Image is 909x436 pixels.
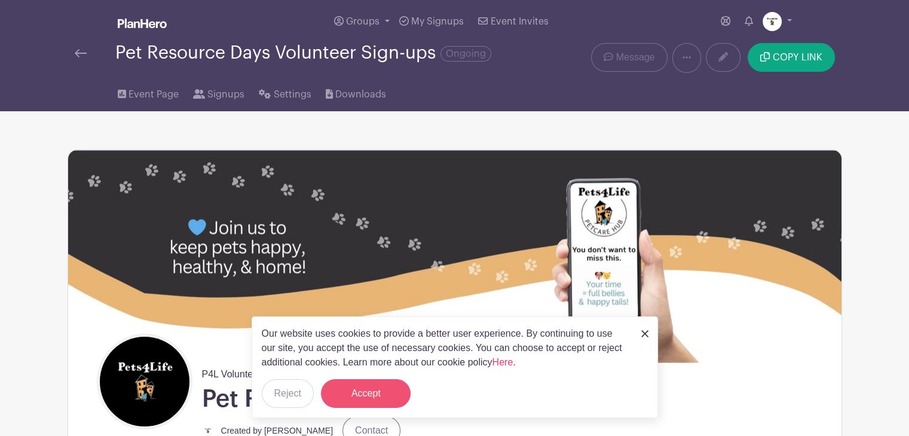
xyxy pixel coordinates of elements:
button: COPY LINK [748,43,834,72]
img: close_button-5f87c8562297e5c2d7936805f587ecaba9071eb48480494691a3f1689db116b3.svg [641,330,648,337]
a: Signups [193,73,244,111]
span: Event Invites [491,17,549,26]
a: Message [591,43,667,72]
span: Downloads [335,87,386,102]
img: small%20square%20logo.jpg [763,12,782,31]
div: Pet Resource Days Volunteer Sign-ups [115,43,491,63]
span: Signups [207,87,244,102]
button: Accept [321,379,411,408]
img: 40210%20Zip%20(7).jpg [68,150,841,362]
span: Ongoing [440,46,491,62]
a: Settings [259,73,311,111]
span: Event Page [128,87,179,102]
a: Event Page [118,73,179,111]
p: Our website uses cookies to provide a better user experience. By continuing to use our site, you ... [262,327,629,370]
span: COPY LINK [773,53,822,62]
img: logo_white-6c42ec7e38ccf1d336a20a19083b03d10ae64f83f12c07503d8b9e83406b4c7d.svg [118,19,167,28]
span: Message [616,50,655,65]
span: My Signups [411,17,464,26]
span: Settings [274,87,311,102]
span: P4L Volunteers [202,362,267,382]
small: Created by [PERSON_NAME] [221,426,333,435]
span: Groups [346,17,379,26]
img: back-arrow-29a5d9b10d5bd6ae65dc969a981735edf675c4d7a1fe02e03b50dbd4ba3cdb55.svg [75,49,87,57]
button: Reject [262,379,314,408]
img: square%20black%20logo%20FB%20profile.jpg [100,337,189,426]
a: Downloads [326,73,386,111]
h1: Pet Resource Days Volunteer Sign-ups [202,384,634,414]
a: Here [492,357,513,367]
